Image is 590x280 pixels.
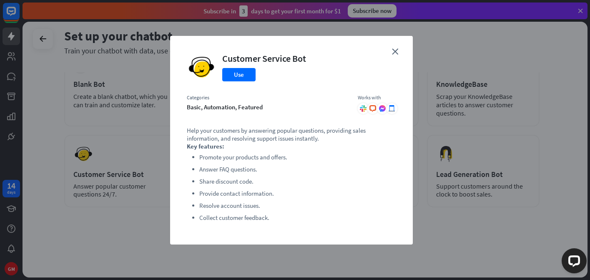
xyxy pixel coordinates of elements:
[222,68,256,81] button: Use
[199,177,396,187] li: Share discount code.
[199,164,396,174] li: Answer FAQ questions.
[199,213,396,223] li: Collect customer feedback.
[187,142,224,150] strong: Key features:
[187,103,349,111] div: basic, automation, featured
[187,94,349,101] div: Categories
[199,189,396,199] li: Provide contact information.
[222,53,306,64] div: Customer Service Bot
[187,53,216,82] img: Customer Service Bot
[555,245,590,280] iframe: LiveChat chat widget
[187,126,396,142] p: Help your customers by answering popular questions, providing sales information, and resolving su...
[392,48,398,55] i: close
[199,152,396,162] li: Promote your products and offers.
[358,94,396,101] div: Works with
[199,201,396,211] li: Resolve account issues.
